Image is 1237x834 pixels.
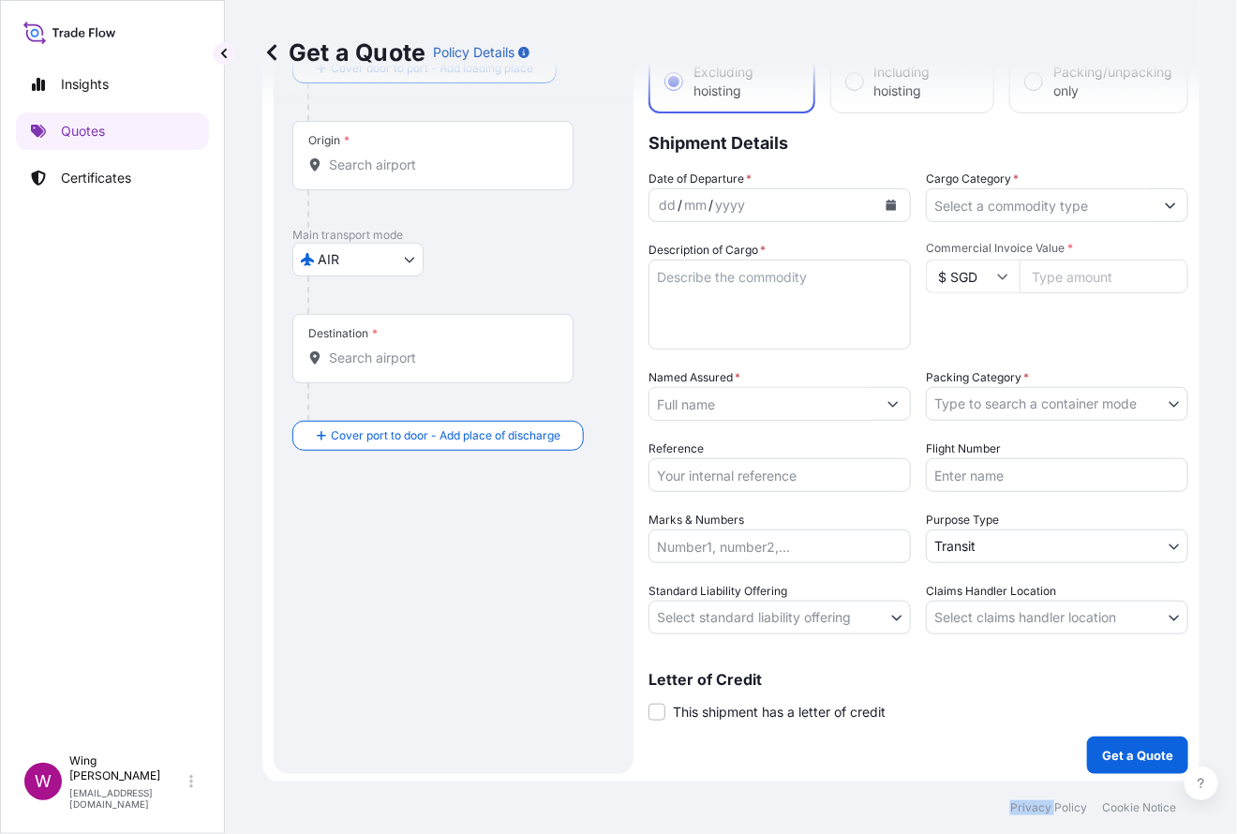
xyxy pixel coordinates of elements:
[926,529,1188,563] button: Transit
[1154,188,1187,222] button: Show suggestions
[433,43,514,62] p: Policy Details
[1102,800,1177,815] a: Cookie Notice
[926,458,1188,492] input: Enter name
[648,113,1188,170] p: Shipment Details
[648,241,766,260] label: Description of Cargo
[648,529,911,563] input: Number1, number2,...
[318,250,339,269] span: AIR
[926,241,1188,256] span: Commercial Invoice Value
[682,194,708,216] div: month,
[648,458,911,492] input: Your internal reference
[16,112,209,150] a: Quotes
[934,537,976,556] span: Transit
[648,368,740,387] label: Named Assured
[657,608,851,627] span: Select standard liability offering
[262,37,425,67] p: Get a Quote
[329,156,550,174] input: Origin
[16,66,209,103] a: Insights
[926,387,1188,421] button: Type to search a container mode
[648,511,744,529] label: Marks & Numbers
[292,243,424,276] button: Select transport
[69,753,186,783] p: Wing [PERSON_NAME]
[329,349,550,367] input: Destination
[648,170,752,188] span: Date of Departure
[934,608,1116,627] span: Select claims handler location
[648,672,1188,687] p: Letter of Credit
[876,190,906,220] button: Calendar
[926,439,1001,458] label: Flight Number
[1087,737,1188,774] button: Get a Quote
[308,326,378,341] div: Destination
[657,194,678,216] div: day,
[308,133,350,148] div: Origin
[926,511,999,529] span: Purpose Type
[926,601,1188,634] button: Select claims handler location
[926,582,1056,601] span: Claims Handler Location
[16,159,209,197] a: Certificates
[648,582,787,601] span: Standard Liability Offering
[926,170,1019,188] label: Cargo Category
[648,439,704,458] label: Reference
[61,169,131,187] p: Certificates
[1020,260,1188,293] input: Type amount
[648,601,911,634] button: Select standard liability offering
[61,122,105,141] p: Quotes
[876,387,910,421] button: Show suggestions
[35,772,52,791] span: W
[61,75,109,94] p: Insights
[1010,800,1087,815] a: Privacy Policy
[292,228,615,243] p: Main transport mode
[678,194,682,216] div: /
[69,787,186,810] p: [EMAIL_ADDRESS][DOMAIN_NAME]
[713,194,747,216] div: year,
[1102,746,1173,765] p: Get a Quote
[934,395,1137,413] span: Type to search a container mode
[926,368,1029,387] span: Packing Category
[927,188,1154,222] input: Select a commodity type
[708,194,713,216] div: /
[673,703,886,722] span: This shipment has a letter of credit
[292,421,584,451] button: Cover port to door - Add place of discharge
[649,387,876,421] input: Full name
[331,426,560,445] span: Cover port to door - Add place of discharge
